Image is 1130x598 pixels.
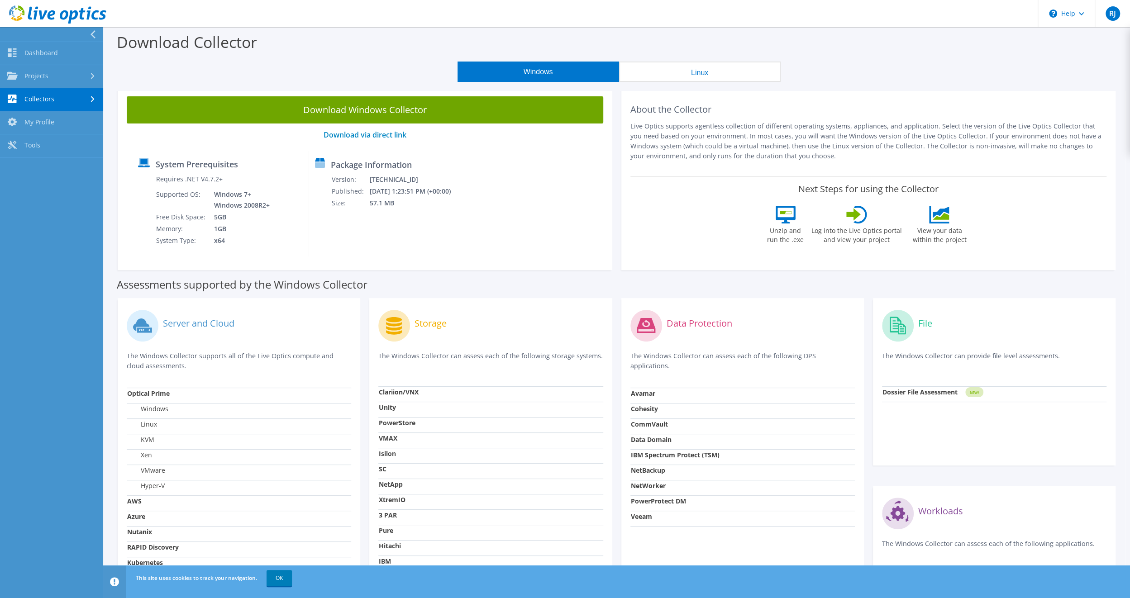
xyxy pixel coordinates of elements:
strong: Data Domain [631,435,672,444]
td: Supported OS: [156,189,207,211]
td: x64 [207,235,272,247]
p: The Windows Collector supports all of the Live Optics compute and cloud assessments. [127,351,351,371]
label: Download Collector [117,32,257,52]
strong: Dossier File Assessment [882,388,958,396]
strong: Kubernetes [127,558,163,567]
label: Requires .NET V4.7.2+ [156,175,223,184]
a: Download Windows Collector [127,96,603,123]
td: Free Disk Space: [156,211,207,223]
td: 5GB [207,211,272,223]
p: Live Optics supports agentless collection of different operating systems, appliances, and applica... [630,121,1107,161]
button: Linux [619,62,781,82]
strong: IBM Spectrum Protect (TSM) [631,451,720,459]
td: Published: [331,185,369,197]
label: Package Information [331,160,412,169]
strong: AWS [127,497,142,505]
td: 1GB [207,223,272,235]
label: Next Steps for using the Collector [798,184,938,195]
label: KVM [127,435,154,444]
a: Download via direct link [324,130,406,140]
label: Storage [415,319,447,328]
strong: NetWorker [631,481,666,490]
strong: XtremIO [379,495,405,504]
strong: Pure [379,526,393,535]
label: Xen [127,451,152,460]
strong: Veeam [631,512,652,521]
strong: Unity [379,403,396,412]
strong: SC [379,465,386,473]
label: View your data within the project [907,223,972,244]
label: Assessments supported by the Windows Collector [117,280,367,289]
strong: IBM [379,557,391,565]
button: Windows [458,62,619,82]
td: System Type: [156,235,207,247]
svg: \n [1049,9,1057,18]
label: Log into the Live Optics portal and view your project [811,223,902,244]
tspan: NEW! [969,390,978,395]
strong: PowerProtect DM [631,497,686,505]
strong: PowerStore [379,418,415,427]
label: Workloads [918,507,963,516]
p: The Windows Collector can assess each of the following DPS applications. [630,351,855,371]
label: Hyper-V [127,481,165,490]
label: Data Protection [667,319,732,328]
strong: Hitachi [379,541,401,550]
label: System Prerequisites [156,160,238,169]
td: Size: [331,197,369,209]
strong: Isilon [379,449,396,458]
p: The Windows Collector can assess each of the following storage systems. [378,351,603,370]
strong: VMAX [379,434,397,442]
strong: NetApp [379,480,403,489]
td: 57.1 MB [369,197,462,209]
strong: NetBackup [631,466,665,475]
strong: 3 PAR [379,511,397,519]
label: Unzip and run the .exe [765,223,806,244]
h2: About the Collector [630,104,1107,115]
strong: Nutanix [127,527,152,536]
label: File [918,319,932,328]
p: The Windows Collector can assess each of the following applications. [882,539,1106,557]
strong: Azure [127,512,145,521]
strong: RAPID Discovery [127,543,179,551]
td: Version: [331,174,369,185]
span: This site uses cookies to track your navigation. [136,574,257,582]
strong: Optical Prime [127,389,170,398]
strong: CommVault [631,420,668,428]
td: [DATE] 1:23:51 PM (+00:00) [369,185,462,197]
td: Windows 7+ Windows 2008R2+ [207,189,272,211]
td: [TECHNICAL_ID] [369,174,462,185]
label: Linux [127,420,157,429]
td: Memory: [156,223,207,235]
strong: Cohesity [631,404,658,413]
label: Windows [127,404,168,413]
strong: Clariion/VNX [379,388,419,396]
span: RJ [1106,6,1120,21]
p: The Windows Collector can provide file level assessments. [882,351,1106,370]
label: Server and Cloud [163,319,234,328]
strong: Avamar [631,389,655,398]
a: OK [267,570,292,586]
label: VMware [127,466,165,475]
